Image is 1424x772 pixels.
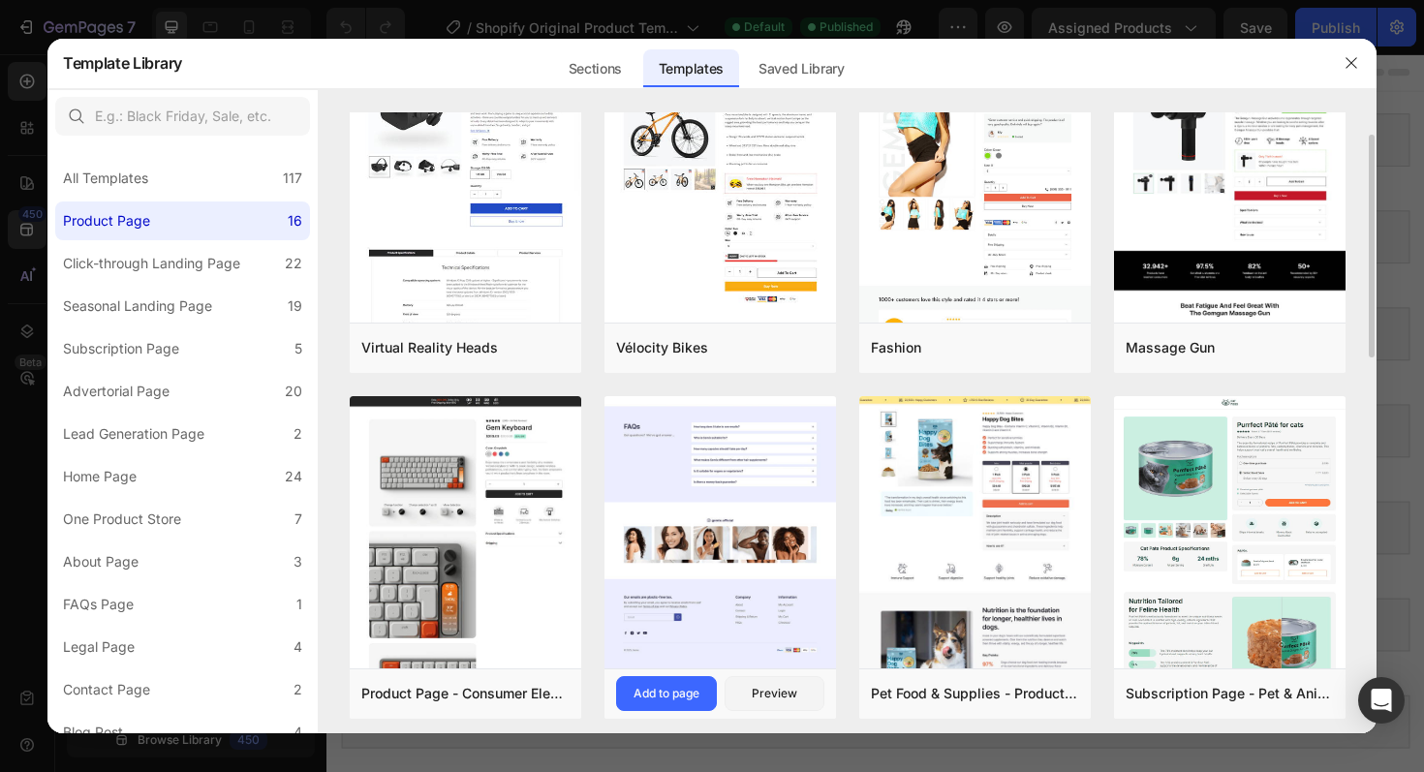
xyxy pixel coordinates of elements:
[643,49,739,88] div: Templates
[63,252,240,275] div: Click-through Landing Page
[63,721,123,744] div: Blog Post
[63,38,182,88] h2: Template Library
[285,465,302,488] div: 24
[743,49,860,88] div: Saved Library
[871,336,921,359] div: Fashion
[294,550,302,573] div: 3
[871,682,1079,705] div: Pet Food & Supplies - Product Page with Bundle
[501,285,693,308] span: Shopify section: image-with-text
[294,422,302,446] div: 2
[1358,677,1405,724] div: Open Intercom Messenger
[508,79,686,103] span: Shopify section: main-product
[283,167,302,190] div: 117
[63,678,150,701] div: Contact Page
[63,337,179,360] div: Subscription Page
[288,294,302,318] div: 19
[1126,682,1334,705] div: Subscription Page - Pet & Animals - Gem Cat Food - Style 4
[288,209,302,232] div: 16
[478,182,717,205] span: Shopify section: horizontal-scrolling-text
[498,593,696,616] span: Shopify section: scrolling-images
[616,676,717,711] button: Add to page
[63,550,139,573] div: About Page
[294,337,302,360] div: 5
[63,593,134,616] div: FAQs Page
[294,721,302,744] div: 4
[361,682,570,705] div: Product Page - Consumer Electronics - Keyboard
[63,380,170,403] div: Advertorial Page
[361,336,498,359] div: Virtual Reality Heads
[55,97,310,136] input: E.g.: Black Friday, Sale, etc.
[294,508,302,531] div: 7
[523,695,671,719] span: Shopify section: rich-text
[285,380,302,403] div: 20
[725,676,825,711] button: Preview
[1126,336,1215,359] div: Massage Gun
[294,678,302,701] div: 2
[616,336,708,359] div: Vélocity Bikes
[296,593,302,616] div: 1
[294,635,302,659] div: 4
[63,294,212,318] div: Seasonal Landing Page
[553,49,637,88] div: Sections
[63,465,137,488] div: Home Page
[63,209,150,232] div: Product Page
[524,490,669,513] span: Shopify section: borders
[508,387,686,411] span: Shopify section: feature-icons
[752,685,797,702] div: Preview
[63,635,135,659] div: Legal Page
[63,508,181,531] div: One Product Store
[634,685,699,702] div: Add to page
[285,252,302,275] div: 22
[63,422,204,446] div: Lead Generation Page
[63,167,148,190] div: All Templates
